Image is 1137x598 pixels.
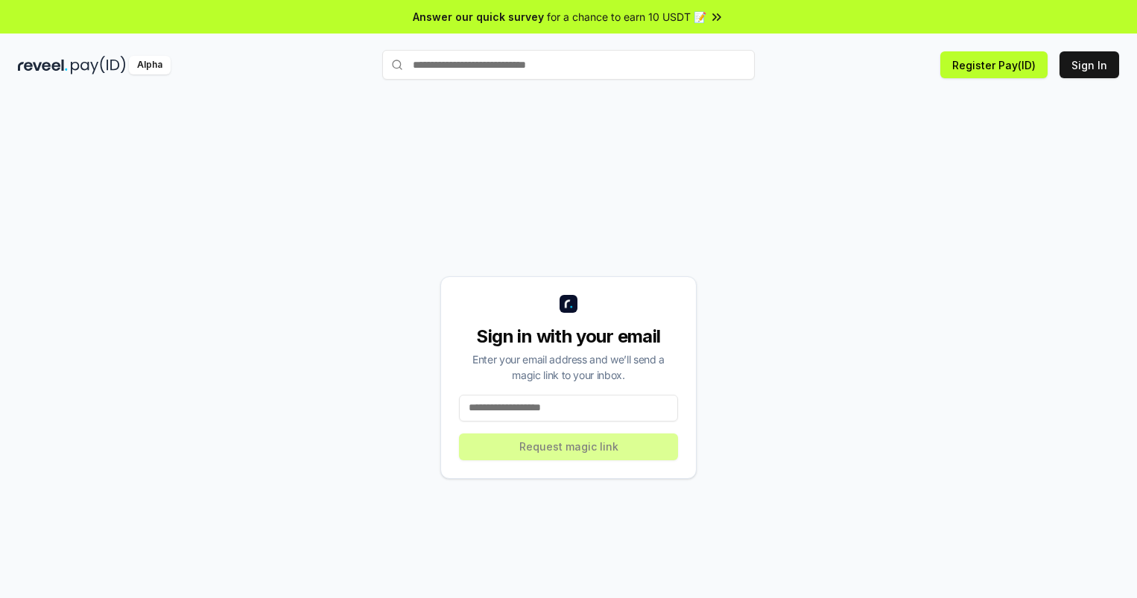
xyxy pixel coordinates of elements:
button: Register Pay(ID) [940,51,1048,78]
img: pay_id [71,56,126,74]
img: logo_small [560,295,577,313]
span: Answer our quick survey [413,9,544,25]
span: for a chance to earn 10 USDT 📝 [547,9,706,25]
div: Enter your email address and we’ll send a magic link to your inbox. [459,352,678,383]
div: Alpha [129,56,171,74]
button: Sign In [1060,51,1119,78]
div: Sign in with your email [459,325,678,349]
img: reveel_dark [18,56,68,74]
